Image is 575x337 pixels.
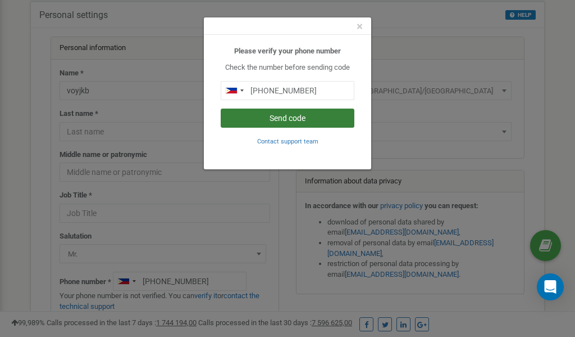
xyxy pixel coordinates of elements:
[221,109,354,128] button: Send code
[221,62,354,73] p: Check the number before sending code
[257,138,318,145] small: Contact support team
[357,20,363,33] span: ×
[257,137,318,145] a: Contact support team
[357,21,363,33] button: Close
[537,273,564,300] div: Open Intercom Messenger
[221,82,247,100] div: Telephone country code
[221,81,354,100] input: 0905 123 4567
[234,47,341,55] b: Please verify your phone number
